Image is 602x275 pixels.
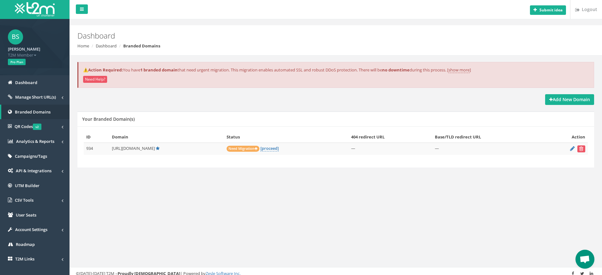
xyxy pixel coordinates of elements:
[33,124,41,130] span: v2
[227,146,259,152] span: Need Migration
[109,131,224,143] th: Domain
[15,256,34,262] span: T2M Links
[575,250,594,269] a: Open chat
[8,46,40,52] strong: [PERSON_NAME]
[432,131,544,143] th: Base/TLD redirect URL
[15,2,55,16] img: T2M
[83,67,123,73] strong: ⚠️Action Required:
[530,5,566,15] button: Submit idea
[156,145,160,151] a: Default
[16,212,36,218] span: User Seats
[260,145,279,151] a: [proceed]
[123,43,160,49] strong: Branded Domains
[84,143,109,155] td: 934
[8,45,62,58] a: [PERSON_NAME] T2M Member
[82,117,135,121] h5: Your Branded Domain(s)
[349,131,432,143] th: 404 redirect URL
[15,80,37,85] span: Dashboard
[140,67,178,73] strong: 1 branded domain
[448,67,470,73] a: show more
[15,94,56,100] span: Manage Short URL(s)
[382,67,410,73] strong: no downtime
[15,109,51,115] span: Branded Domains
[16,138,54,144] span: Analytics & Reports
[15,227,47,232] span: Account Settings
[432,143,544,155] td: —
[83,76,107,83] button: Need Help?
[8,52,62,58] span: T2M Member
[349,143,432,155] td: —
[83,67,589,73] p: You have that need urgent migration. This migration enables automated SSL and robust DDoS protect...
[84,131,109,143] th: ID
[539,7,562,13] b: Submit idea
[545,94,594,105] a: Add New Domain
[77,43,89,49] a: Home
[15,197,33,203] span: CSV Tools
[16,241,35,247] span: Roadmap
[15,124,41,129] span: QR Codes
[8,29,23,45] span: BS
[224,131,349,143] th: Status
[8,59,26,65] span: Pro Plan
[544,131,588,143] th: Action
[15,153,47,159] span: Campaigns/Tags
[15,183,40,188] span: UTM Builder
[549,96,590,102] strong: Add New Domain
[112,145,155,151] span: [URL][DOMAIN_NAME]
[96,43,117,49] a: Dashboard
[77,32,507,40] h2: Dashboard
[16,168,52,174] span: API & Integrations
